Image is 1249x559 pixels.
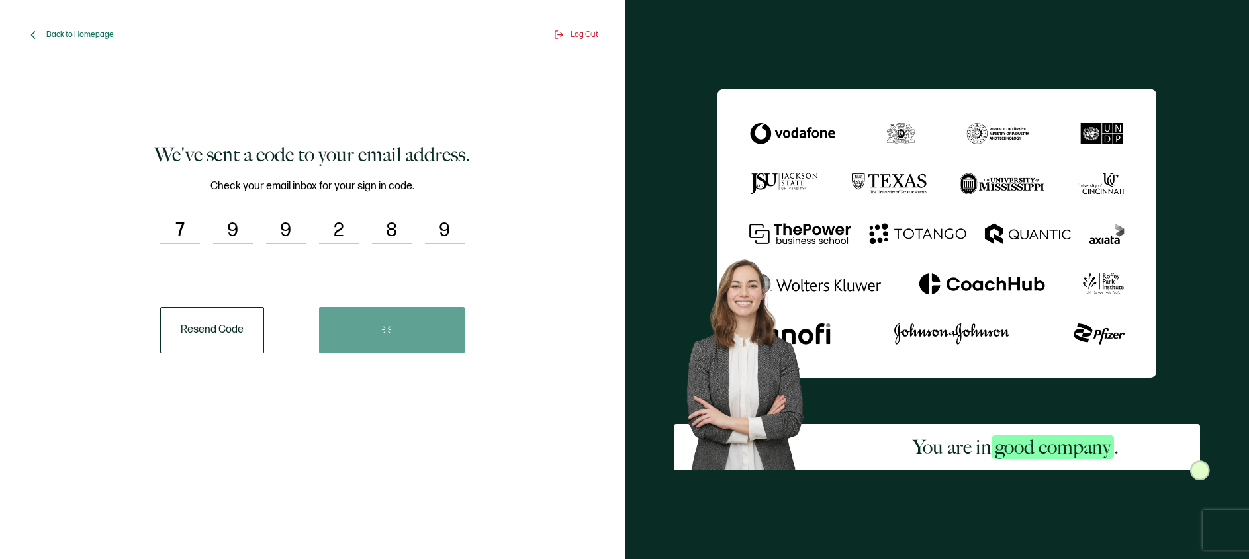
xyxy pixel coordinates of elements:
[1190,460,1210,480] img: Sertifier Signup
[571,30,598,40] span: Log Out
[992,435,1114,459] span: good company
[210,178,414,194] span: Check your email inbox for your sign in code.
[674,249,832,470] img: Sertifier Signup - You are in <span class="strong-h">good company</span>. Hero
[160,307,264,353] button: Resend Code
[1183,495,1249,559] iframe: Chat Widget
[913,434,1119,460] h2: You are in .
[717,89,1156,378] img: Sertifier We've sent a code to your email address.
[154,142,470,168] h1: We've sent a code to your email address.
[46,30,114,40] span: Back to Homepage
